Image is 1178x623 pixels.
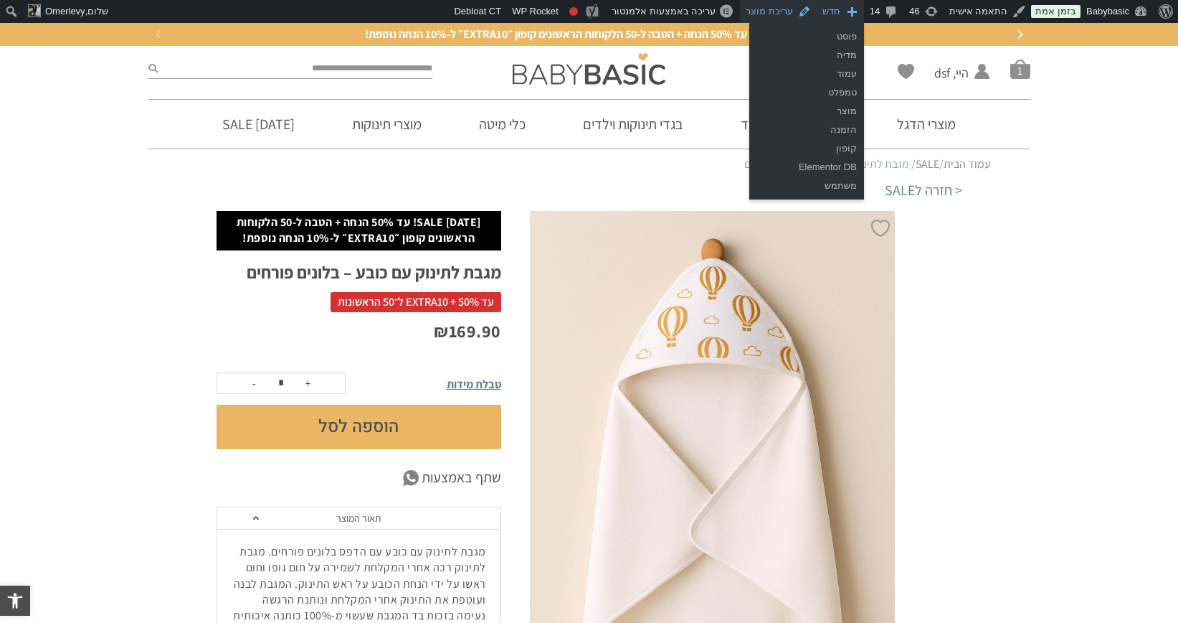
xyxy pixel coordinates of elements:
[163,27,1016,42] a: [DATE] SALE! עד 50% הנחה + הטבה ל-50 הלקוחות הראשונים קופון ״EXTRA10״ ל-10% הנחה נוספת!
[749,46,864,65] a: מדיה
[422,467,501,489] span: שתף באמצעות
[513,53,665,85] img: Baby Basic בגדי תינוקות וילדים אונליין
[749,139,864,158] a: קופון
[749,23,864,200] ul: חדש
[612,6,716,17] span: עריכה באמצעות אלמנטור
[561,100,705,149] a: בגדי תינוקות וילדים
[898,64,914,79] a: Wishlist
[224,215,494,247] p: [DATE] SALE! עד 50% הנחה + הטבה ל-50 הלקוחות הראשונים קופון ״EXTRA10״ ל-10% הנחה נוספת!
[331,292,501,312] span: עד 50% + EXTRA10 ל־50 הראשונות
[944,156,991,172] a: עמוד הבית
[749,27,864,46] a: פוסט
[217,507,500,530] a: תאור המוצר
[45,6,85,17] span: Omerlevy
[434,319,449,342] span: ₪
[749,121,864,139] a: הזמנה
[1009,24,1030,45] button: Next
[719,100,861,149] a: ביגוד לתינוק שנולד
[365,27,813,42] span: [DATE] SALE! עד 50% הנחה + הטבה ל-50 הלקוחות הראשונים קופון ״EXTRA10״ ל-10% הנחה נוספת!
[749,65,864,83] a: עמוד
[217,405,501,449] button: הוספה לסל
[298,373,319,393] button: +
[749,158,864,177] a: Elementor DB
[898,64,914,84] span: Wishlist
[875,100,977,149] a: מוצרי הדגל
[447,377,501,392] span: טבלת מידות
[434,319,501,342] bdi: 169.90
[749,83,864,102] a: טמפלט
[749,102,864,121] a: מוצר
[1010,59,1030,79] span: סל קניות
[457,100,547,149] a: כלי מיטה
[916,156,939,172] a: SALE
[1010,59,1030,79] a: סל קניות1
[331,100,443,149] a: מוצרי תינוקות
[934,83,969,100] span: החשבון שלי
[201,100,316,149] a: [DATE] SALE
[188,156,991,172] nav: Breadcrumb
[243,373,265,393] button: -
[217,261,501,284] h1: מגבת לתינוק עם כובע – בלונים פורחים
[217,467,501,489] a: שתף באמצעות
[267,373,295,393] input: כמות המוצר
[1031,5,1080,18] a: בזמן אמת
[569,7,578,16] div: Focus keyphrase not set
[749,177,864,195] a: משתמש
[885,180,962,200] a: < חזרה לSALE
